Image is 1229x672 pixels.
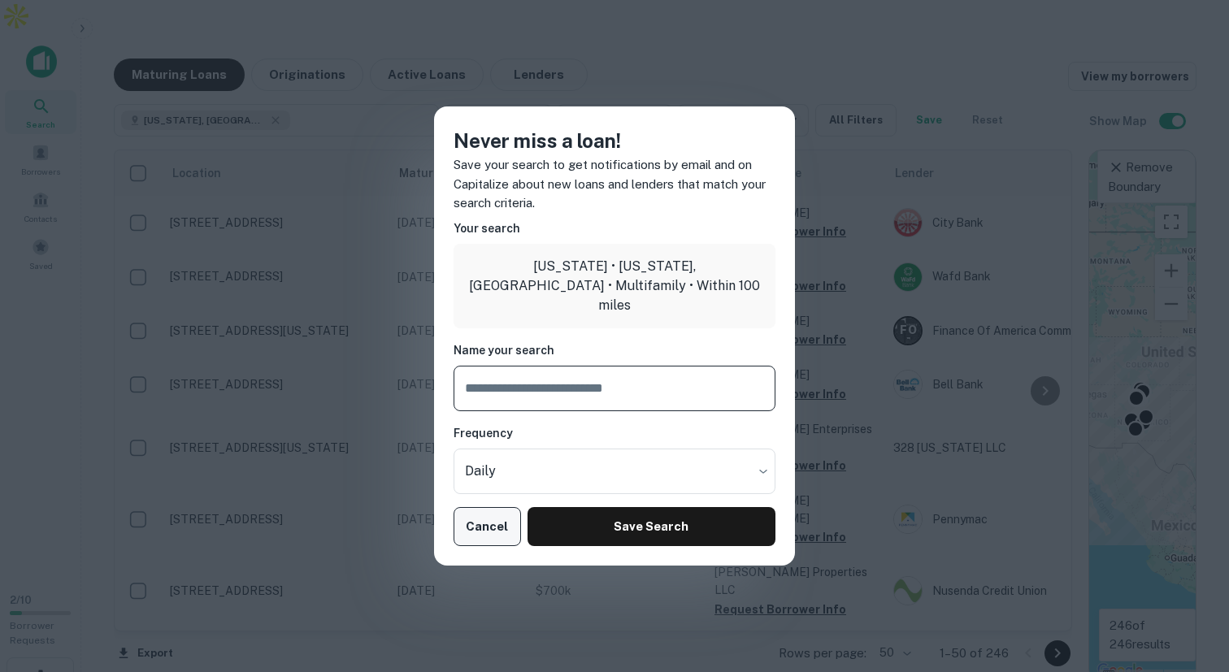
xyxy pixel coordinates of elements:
p: [US_STATE] • [US_STATE], [GEOGRAPHIC_DATA] • Multifamily • Within 100 miles [467,257,762,315]
iframe: Chat Widget [1148,542,1229,620]
button: Save Search [528,507,775,546]
p: Save your search to get notifications by email and on Capitalize about new loans and lenders that... [454,155,775,213]
h6: Your search [454,219,775,237]
h4: Never miss a loan! [454,126,775,155]
div: Without label [454,449,775,494]
h6: Name your search [454,341,775,359]
button: Cancel [454,507,521,546]
h6: Frequency [454,424,775,442]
